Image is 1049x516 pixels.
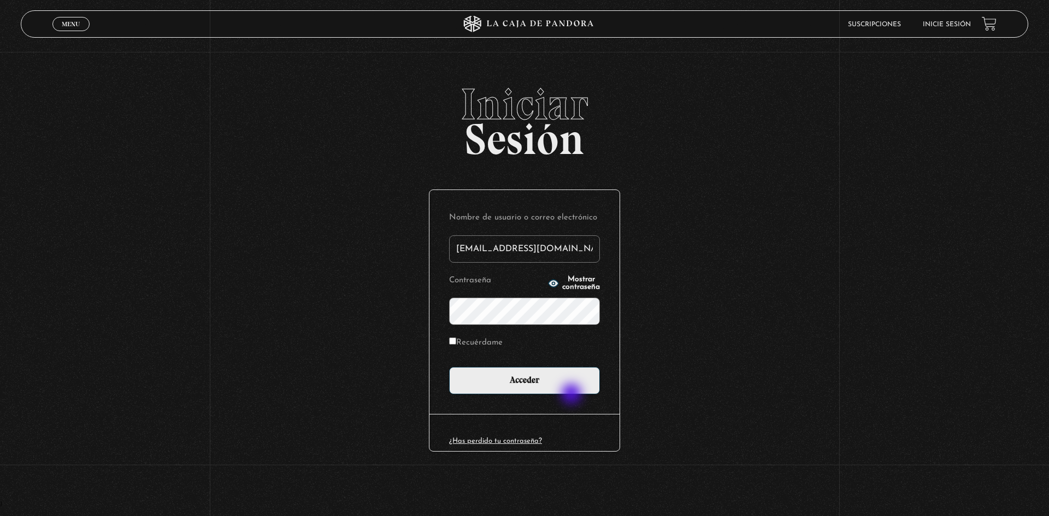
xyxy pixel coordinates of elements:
[449,272,545,289] label: Contraseña
[562,276,600,291] span: Mostrar contraseña
[449,437,542,444] a: ¿Has perdido tu contraseña?
[982,16,997,31] a: View your shopping cart
[21,82,1028,152] h2: Sesión
[449,210,600,227] label: Nombre de usuario o correo electrónico
[58,30,84,38] span: Cerrar
[21,82,1028,126] span: Iniciar
[923,21,971,28] a: Inicie sesión
[449,367,600,394] input: Acceder
[548,276,600,291] button: Mostrar contraseña
[848,21,901,28] a: Suscripciones
[449,337,456,345] input: Recuérdame
[449,335,503,352] label: Recuérdame
[62,21,80,27] span: Menu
